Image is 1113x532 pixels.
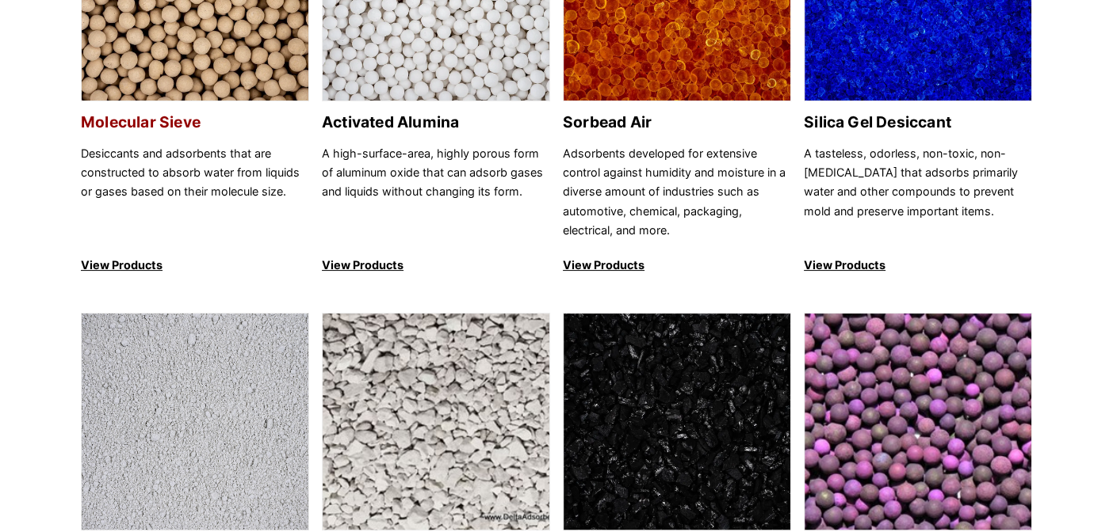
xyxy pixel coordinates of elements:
[805,313,1031,531] img: Gas Phase-Air Filtration Media
[563,144,791,241] p: Adsorbents developed for extensive control against humidity and moisture in a diverse amount of i...
[804,144,1032,241] p: A tasteless, odorless, non-toxic, non-[MEDICAL_DATA] that adsorbs primarily water and other compo...
[81,144,309,241] p: Desiccants and adsorbents that are constructed to absorb water from liquids or gases based on the...
[563,113,791,131] h2: Sorbead Air
[81,113,309,131] h2: Molecular Sieve
[323,313,549,531] img: OrganoClay Water Filtration Media
[804,256,1032,275] p: View Products
[82,313,308,531] img: Activated Clay
[81,256,309,275] p: View Products
[322,113,550,131] h2: Activated Alumina
[322,256,550,275] p: View Products
[563,256,791,275] p: View Products
[322,144,550,241] p: A high-surface-area, highly porous form of aluminum oxide that can adsorb gases and liquids witho...
[564,313,790,531] img: Activated Carbon Bulk & Bags
[804,113,1032,131] h2: Silica Gel Desiccant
